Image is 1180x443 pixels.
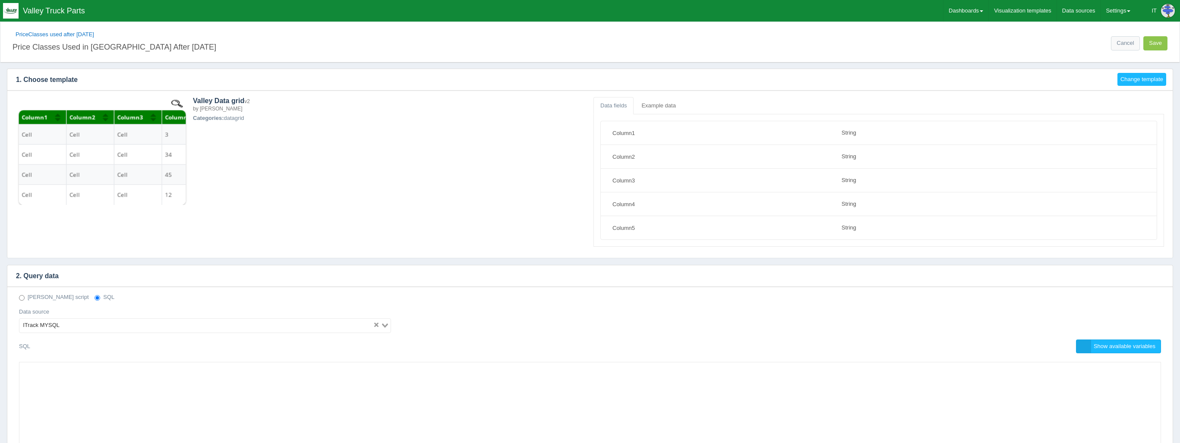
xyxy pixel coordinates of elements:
label: Data source [19,308,49,316]
input: Field name [607,173,830,188]
small: v2 [244,98,250,104]
div: Search for option [19,318,391,333]
label: SQL [95,293,114,302]
div: datagrid [193,97,587,205]
span: ITrack MYSQL [21,320,61,331]
input: SQL [95,295,100,301]
input: Field name [607,197,830,211]
input: [PERSON_NAME] script [19,295,25,301]
h4: 1. Choose template [7,69,1111,91]
input: Field name [607,220,830,235]
small: by [PERSON_NAME] [193,106,243,112]
input: Chart title [13,39,587,53]
strong: Categories: [193,115,224,121]
input: Search for option [62,320,372,331]
img: q1blfpkbivjhsugxdrfq.png [3,3,19,19]
label: SQL [19,339,30,353]
button: Clear Selected [374,321,379,330]
button: Save [1143,36,1167,50]
a: Example data [634,97,683,115]
input: Field name [607,126,830,140]
span: Valley Truck Parts [23,6,85,15]
a: PriceClasses used after [DATE] [13,31,94,38]
button: Change template [1117,73,1166,86]
h4: 2. Query data [7,265,1160,287]
div: IT [1152,2,1157,19]
h4: Valley Data grid [193,97,587,112]
input: Field name [607,149,830,164]
label: [PERSON_NAME] script [19,293,89,302]
img: Profile Picture [1161,4,1175,18]
span: Show available variables [1094,343,1155,349]
a: Cancel [1111,36,1139,50]
a: Data fields [593,97,634,115]
a: Show available variables [1076,339,1161,354]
